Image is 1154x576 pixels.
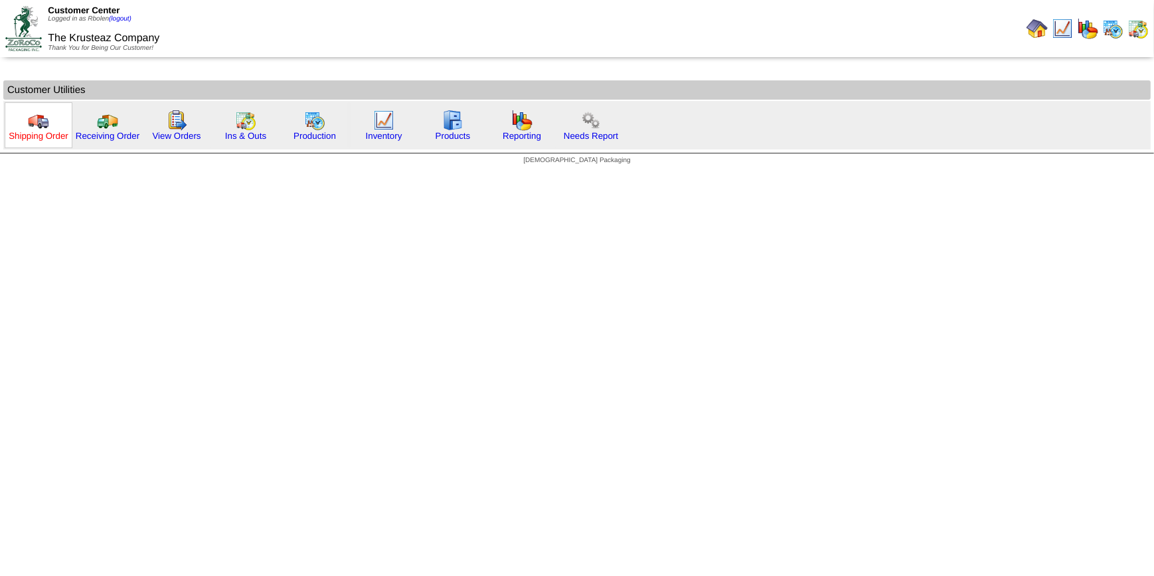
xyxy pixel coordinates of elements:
[293,131,336,141] a: Production
[48,45,153,52] span: Thank You for Being Our Customer!
[48,33,159,44] span: The Krusteaz Company
[109,15,131,23] a: (logout)
[225,131,266,141] a: Ins & Outs
[5,6,42,50] img: ZoRoCo_Logo(Green%26Foil)%20jpg.webp
[1127,18,1149,39] img: calendarinout.gif
[442,110,463,131] img: cabinet.gif
[3,80,1151,100] td: Customer Utilities
[1077,18,1098,39] img: graph.gif
[28,110,49,131] img: truck.gif
[9,131,68,141] a: Shipping Order
[1027,18,1048,39] img: home.gif
[511,110,533,131] img: graph.gif
[436,131,471,141] a: Products
[304,110,325,131] img: calendarprod.gif
[580,110,602,131] img: workflow.png
[564,131,618,141] a: Needs Report
[373,110,394,131] img: line_graph.gif
[48,15,131,23] span: Logged in as Rbolen
[1052,18,1073,39] img: line_graph.gif
[48,5,120,15] span: Customer Center
[1102,18,1123,39] img: calendarprod.gif
[366,131,402,141] a: Inventory
[503,131,541,141] a: Reporting
[76,131,139,141] a: Receiving Order
[97,110,118,131] img: truck2.gif
[152,131,201,141] a: View Orders
[235,110,256,131] img: calendarinout.gif
[166,110,187,131] img: workorder.gif
[523,157,630,164] span: [DEMOGRAPHIC_DATA] Packaging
